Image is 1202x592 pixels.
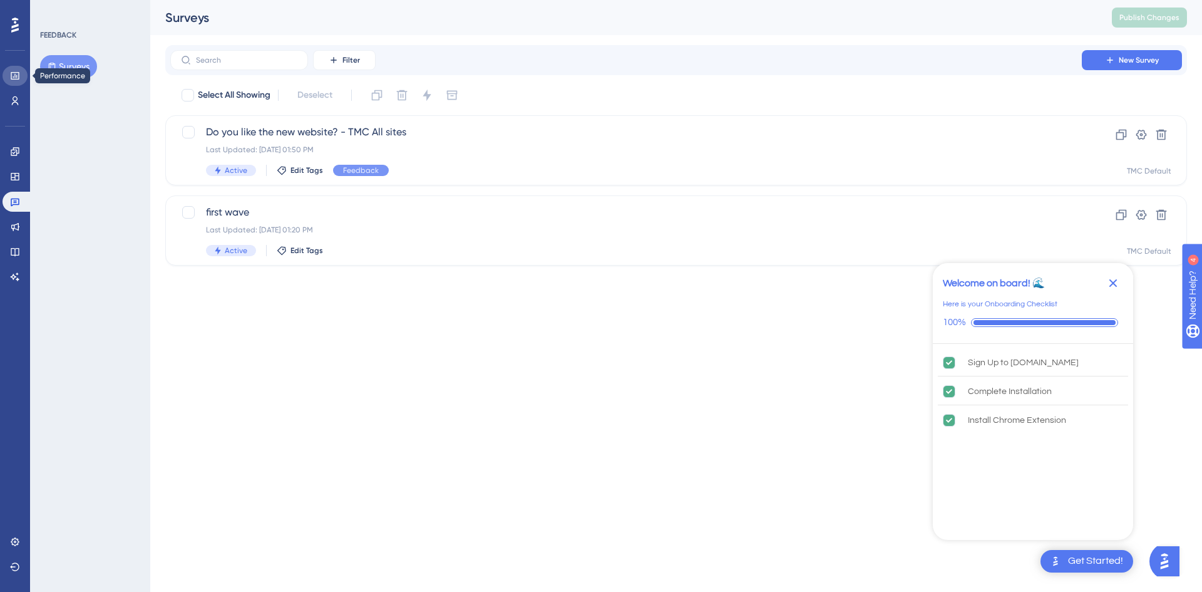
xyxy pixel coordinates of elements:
[933,263,1133,540] div: Checklist Container
[277,165,323,175] button: Edit Tags
[290,165,323,175] span: Edit Tags
[943,317,1123,328] div: Checklist progress: 100%
[968,355,1079,370] div: Sign Up to [DOMAIN_NAME]
[943,276,1045,291] div: Welcome on board! 🌊
[943,317,966,328] div: 100%
[1068,554,1123,568] div: Get Started!
[1149,543,1187,580] iframe: UserGuiding AI Assistant Launcher
[297,88,332,103] span: Deselect
[165,9,1081,26] div: Surveys
[1103,273,1123,293] div: Close Checklist
[1127,246,1171,256] div: TMC Default
[968,413,1066,428] div: Install Chrome Extension
[206,125,1046,140] span: Do you like the new website? - TMC All sites
[225,165,247,175] span: Active
[196,56,297,65] input: Search
[1082,50,1182,70] button: New Survey
[286,84,344,106] button: Deselect
[206,145,1046,155] div: Last Updated: [DATE] 01:50 PM
[40,55,97,78] button: Surveys
[206,205,1046,220] span: first wave
[943,298,1057,311] div: Here is your Onboarding Checklist
[225,246,247,256] span: Active
[198,88,270,103] span: Select All Showing
[938,407,1128,434] div: Install Chrome Extension is complete.
[968,384,1052,399] div: Complete Installation
[938,378,1128,405] div: Complete Installation is complete.
[342,55,360,65] span: Filter
[343,165,379,175] span: Feedback
[1112,8,1187,28] button: Publish Changes
[87,6,91,16] div: 4
[313,50,376,70] button: Filter
[938,349,1128,376] div: Sign Up to UserGuiding.com is complete.
[290,246,323,256] span: Edit Tags
[933,344,1133,537] div: Checklist items
[1119,55,1159,65] span: New Survey
[206,225,1046,235] div: Last Updated: [DATE] 01:20 PM
[277,246,323,256] button: Edit Tags
[40,30,76,40] div: FEEDBACK
[1119,13,1179,23] span: Publish Changes
[1127,166,1171,176] div: TMC Default
[29,3,78,18] span: Need Help?
[1040,550,1133,573] div: Open Get Started! checklist
[1048,554,1063,569] img: launcher-image-alternative-text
